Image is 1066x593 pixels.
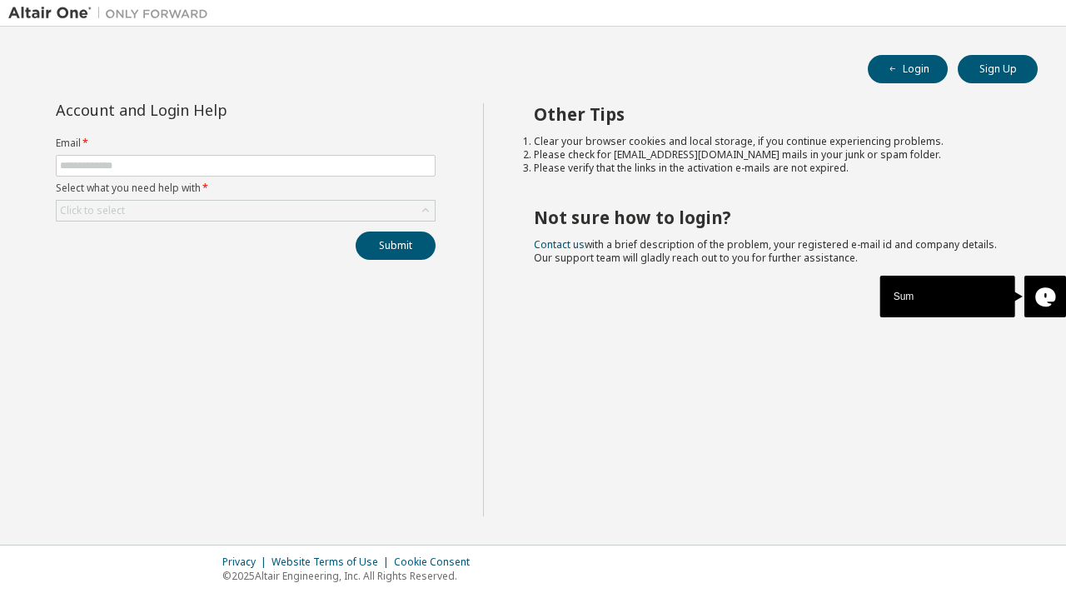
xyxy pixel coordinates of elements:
[534,135,1009,148] li: Clear your browser cookies and local storage, if you continue experiencing problems.
[958,55,1038,83] button: Sign Up
[534,103,1009,125] h2: Other Tips
[271,556,394,569] div: Website Terms of Use
[534,207,1009,228] h2: Not sure how to login?
[534,148,1009,162] li: Please check for [EMAIL_ADDRESS][DOMAIN_NAME] mails in your junk or spam folder.
[56,137,436,150] label: Email
[356,232,436,260] button: Submit
[8,5,217,22] img: Altair One
[534,237,585,252] a: Contact us
[394,556,480,569] div: Cookie Consent
[534,237,997,265] span: with a brief description of the problem, your registered e-mail id and company details. Our suppo...
[534,162,1009,175] li: Please verify that the links in the activation e-mails are not expired.
[56,182,436,195] label: Select what you need help with
[868,55,948,83] button: Login
[60,204,125,217] div: Click to select
[56,103,360,117] div: Account and Login Help
[57,201,435,221] div: Click to select
[222,569,480,583] p: © 2025 Altair Engineering, Inc. All Rights Reserved.
[222,556,271,569] div: Privacy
